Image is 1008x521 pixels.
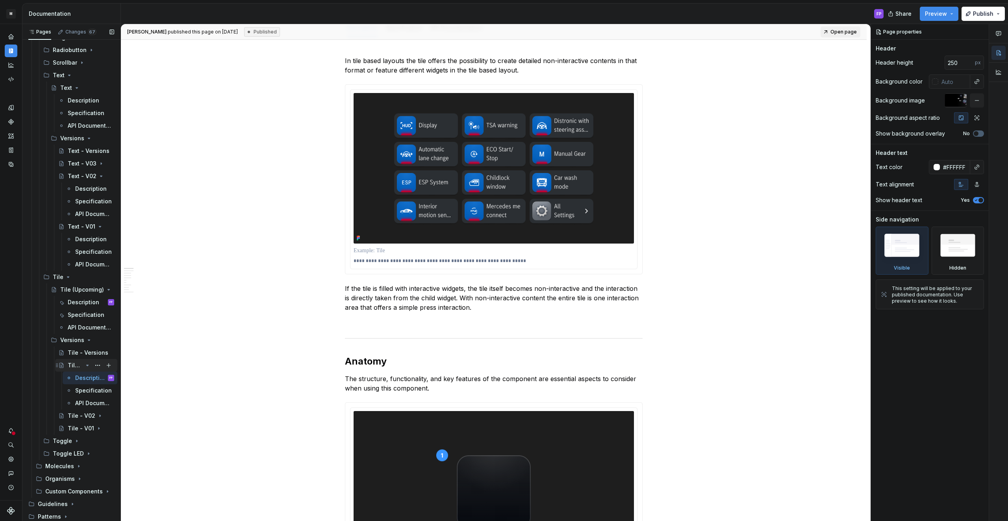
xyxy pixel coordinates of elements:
[60,84,72,92] div: Text
[60,286,104,294] div: Tile (Upcoming)
[33,485,117,498] div: Custom Components
[932,227,984,275] div: Hidden
[5,115,17,128] a: Components
[53,46,87,54] div: Radiobutton
[5,130,17,142] a: Assets
[876,97,925,104] div: Background image
[68,424,94,432] div: Tile - V01
[876,11,882,17] div: FP
[48,82,117,94] a: Text
[876,114,940,122] div: Background aspect ratio
[63,258,117,271] a: API Documentation
[53,71,65,79] div: Text
[60,336,84,344] div: Versions
[109,374,113,382] div: FP
[68,324,113,331] div: API Documentation
[5,45,17,57] a: Documentation
[55,359,117,372] a: Tile - V03
[920,7,958,21] button: Preview
[6,9,16,19] div: M
[63,372,117,384] a: DescriptionFP
[48,132,117,145] div: Versions
[63,195,117,208] a: Specification
[53,273,63,281] div: Tile
[876,59,913,67] div: Header height
[949,265,966,271] div: Hidden
[75,210,113,218] div: API Documentation
[28,29,51,35] div: Pages
[33,460,117,473] div: Molecules
[830,29,857,35] span: Open page
[109,298,113,306] div: FP
[55,422,117,435] a: Tile - V01
[876,78,923,86] div: Background color
[127,29,238,35] span: published this page on [DATE]
[894,265,910,271] div: Visible
[63,182,117,195] a: Description
[127,29,167,35] span: [PERSON_NAME]
[876,163,902,171] div: Text color
[55,145,117,157] a: Text - Versions
[5,30,17,43] a: Home
[68,147,109,155] div: Text - Versions
[961,197,970,203] label: Yes
[48,334,117,346] div: Versions
[38,500,68,508] div: Guidelines
[75,387,112,394] div: Specification
[973,10,993,18] span: Publish
[895,10,912,18] span: Share
[55,296,117,309] a: DescriptionFP
[55,220,117,233] a: Text - V01
[75,374,106,382] div: Description
[40,271,117,283] div: Tile
[5,59,17,71] div: Analytics
[5,101,17,114] a: Design tokens
[63,208,117,220] a: API Documentation
[7,507,15,515] svg: Supernova Logo
[40,56,117,69] div: Scrollbar
[876,149,908,157] div: Header text
[68,97,99,104] div: Description
[55,107,117,119] a: Specification
[38,513,61,521] div: Patterns
[5,73,17,86] div: Code automation
[68,223,95,231] div: Text - V01
[68,349,108,357] div: Tile - Versions
[5,439,17,451] button: Search ⌘K
[33,473,117,485] div: Organisms
[876,130,945,138] div: Show background overlay
[29,10,117,18] div: Documentation
[5,467,17,480] button: Contact support
[65,29,96,35] div: Changes
[55,119,117,132] a: API Documentation
[88,29,96,35] span: 67
[45,462,74,470] div: Molecules
[68,109,104,117] div: Specification
[45,488,103,495] div: Custom Components
[5,453,17,465] a: Settings
[55,157,117,170] a: Text - V03
[40,69,117,82] div: Text
[40,447,117,460] div: Toggle LED
[63,384,117,397] a: Specification
[876,180,914,188] div: Text alignment
[975,60,981,66] p: px
[68,122,113,130] div: API Documentation
[53,59,77,67] div: Scrollbar
[55,94,117,107] a: Description
[75,197,112,205] div: Specification
[345,355,643,368] h2: Anatomy
[244,27,280,37] div: Published
[45,475,75,483] div: Organisms
[60,134,84,142] div: Versions
[5,424,17,437] div: Notifications
[55,346,117,359] a: Tile - Versions
[75,248,112,256] div: Specification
